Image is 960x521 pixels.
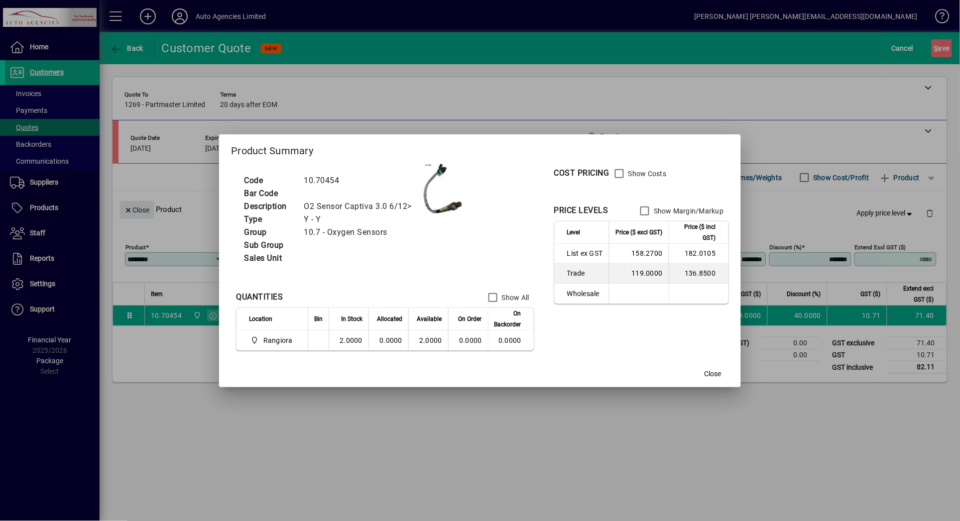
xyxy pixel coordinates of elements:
[299,213,424,226] td: Y - Y
[567,289,603,299] span: Wholesale
[705,369,721,379] span: Close
[263,335,293,345] span: Rangiora
[239,252,299,265] td: Sales Unit
[239,213,299,226] td: Type
[609,244,669,264] td: 158.2700
[554,205,608,216] div: PRICE LEVELS
[239,200,299,213] td: Description
[500,293,529,303] label: Show All
[459,313,482,324] span: On Order
[567,268,603,278] span: Trade
[567,248,603,258] span: List ex GST
[299,200,424,213] td: O2 Sensor Captiva 3.0 6/12>
[609,264,669,284] td: 119.0000
[239,226,299,239] td: Group
[616,227,663,238] span: Price ($ excl GST)
[675,221,716,243] span: Price ($ incl GST)
[239,187,299,200] td: Bar Code
[249,313,272,324] span: Location
[219,134,740,163] h2: Product Summary
[341,313,362,324] span: In Stock
[554,167,609,179] div: COST PRICING
[567,227,581,238] span: Level
[236,291,283,303] div: QUANTITIES
[669,264,728,284] td: 136.8500
[652,206,724,216] label: Show Margin/Markup
[626,169,667,179] label: Show Costs
[329,330,368,350] td: 2.0000
[299,226,424,239] td: 10.7 - Oxygen Sensors
[459,336,482,344] span: 0.0000
[424,164,462,213] img: contain
[299,174,424,187] td: 10.70454
[368,330,408,350] td: 0.0000
[314,313,323,324] span: Bin
[408,330,448,350] td: 2.0000
[249,334,297,346] span: Rangiora
[377,313,402,324] span: Allocated
[417,313,442,324] span: Available
[488,330,534,350] td: 0.0000
[669,244,728,264] td: 182.0105
[697,365,729,383] button: Close
[239,174,299,187] td: Code
[239,239,299,252] td: Sub Group
[494,308,521,330] span: On Backorder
